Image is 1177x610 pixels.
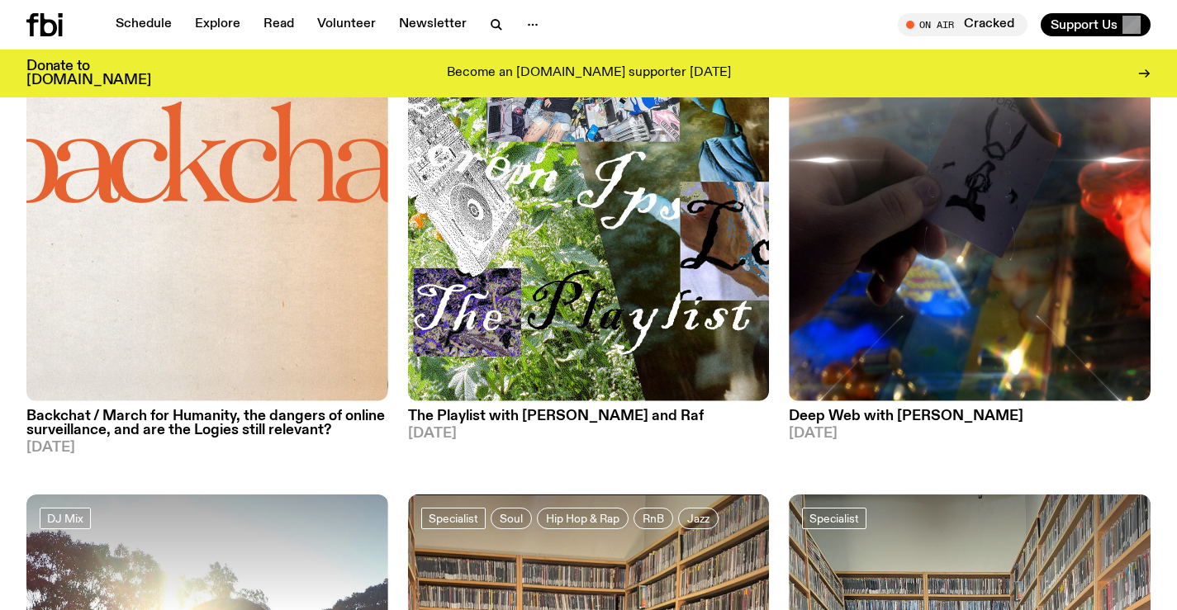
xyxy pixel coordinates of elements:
span: Soul [500,512,523,524]
p: Become an [DOMAIN_NAME] supporter [DATE] [447,66,731,81]
button: Support Us [1041,13,1151,36]
a: Hip Hop & Rap [537,508,629,529]
a: RnB [634,508,673,529]
a: Jazz [678,508,719,529]
a: Deep Web with [PERSON_NAME][DATE] [789,401,1151,441]
a: Read [254,13,304,36]
span: Hip Hop & Rap [546,512,619,524]
span: [DATE] [408,427,770,441]
span: RnB [643,512,664,524]
a: The Playlist with [PERSON_NAME] and Raf[DATE] [408,401,770,441]
h3: Donate to [DOMAIN_NAME] [26,59,151,87]
a: Specialist [802,508,866,529]
a: Backchat / March for Humanity, the dangers of online surveillance, and are the Logies still relev... [26,401,388,455]
h3: Deep Web with [PERSON_NAME] [789,409,1151,423]
button: On AirCracked [898,13,1028,36]
span: Specialist [809,512,859,524]
span: [DATE] [26,441,388,455]
a: Soul [491,508,532,529]
a: Newsletter [389,13,477,36]
span: [DATE] [789,427,1151,441]
span: DJ Mix [47,512,83,524]
a: Explore [185,13,250,36]
h3: Backchat / March for Humanity, the dangers of online surveillance, and are the Logies still relev... [26,409,388,437]
a: DJ Mix [40,508,91,529]
span: Jazz [687,512,710,524]
span: Support Us [1051,17,1118,32]
a: Specialist [421,508,486,529]
span: Specialist [429,512,478,524]
a: Schedule [106,13,182,36]
h3: The Playlist with [PERSON_NAME] and Raf [408,409,770,423]
a: Volunteer [307,13,386,36]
